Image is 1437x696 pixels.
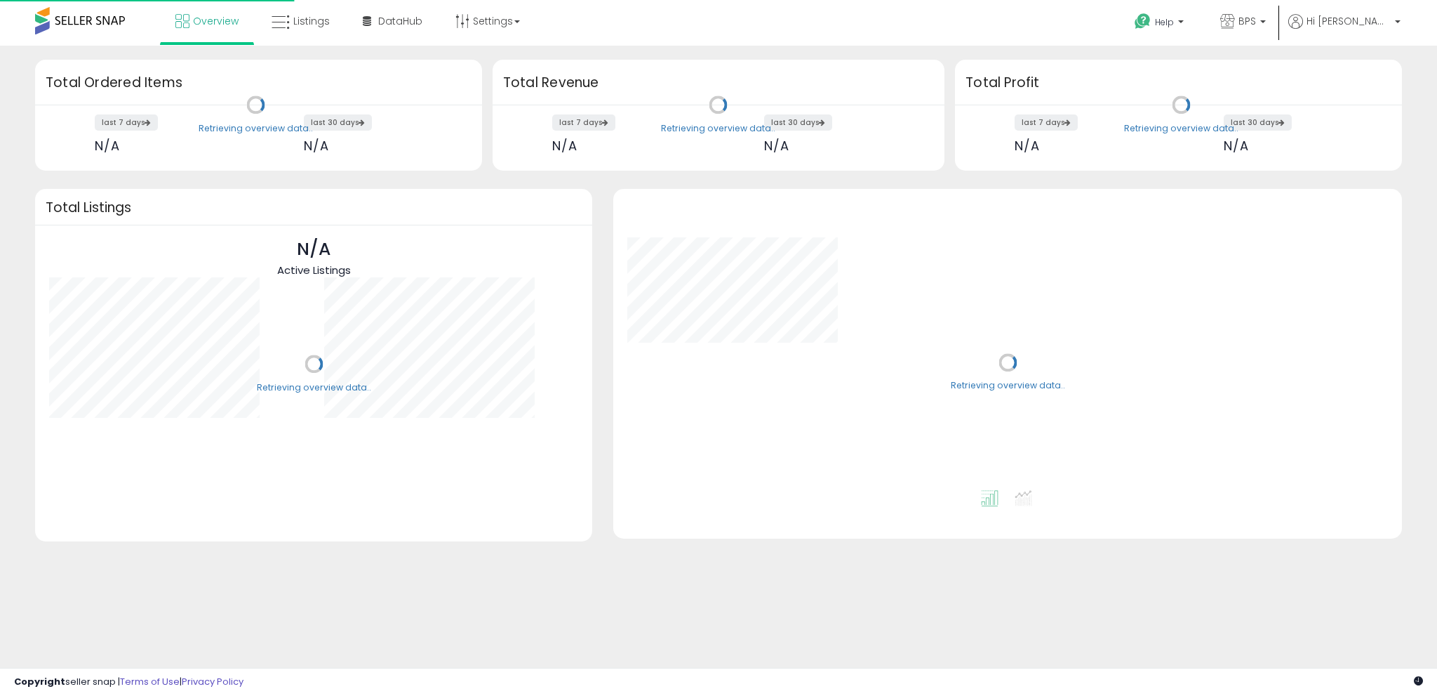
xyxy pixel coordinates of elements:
div: Retrieving overview data.. [951,380,1065,393]
div: Retrieving overview data.. [661,122,775,135]
span: DataHub [378,14,422,28]
a: Help [1123,2,1198,46]
div: Retrieving overview data.. [257,381,371,394]
i: Get Help [1134,13,1151,30]
div: Retrieving overview data.. [199,122,313,135]
span: Overview [193,14,239,28]
span: Listings [293,14,330,28]
a: Hi [PERSON_NAME] [1288,14,1401,46]
div: Retrieving overview data.. [1124,122,1238,135]
span: Hi [PERSON_NAME] [1306,14,1391,28]
span: BPS [1238,14,1256,28]
span: Help [1155,16,1174,28]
